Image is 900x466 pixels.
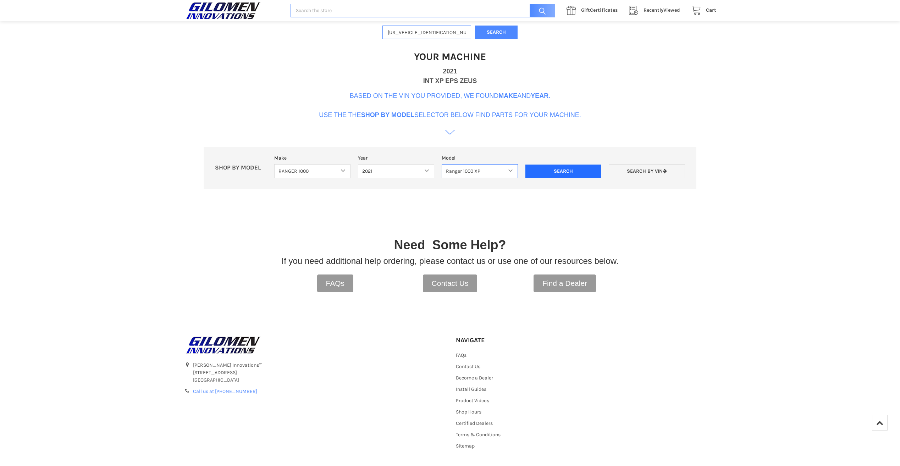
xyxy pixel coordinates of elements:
[442,154,518,162] label: Model
[319,91,581,120] p: Based on the VIN you provided, we found and . Use the the selector below find parts for your mach...
[423,274,477,292] a: Contact Us
[625,6,688,15] a: RecentlyViewed
[644,7,680,13] span: Viewed
[193,361,444,384] address: [PERSON_NAME] Innovations™ [STREET_ADDRESS] [GEOGRAPHIC_DATA]
[394,235,506,255] p: Need Some Help?
[317,274,354,292] a: FAQs
[193,388,257,394] a: Call us at [PHONE_NUMBER]
[525,165,602,178] input: Search
[456,352,466,358] a: FAQs
[706,7,716,13] span: Cart
[456,420,493,426] a: Certified Dealers
[291,4,555,18] input: Search the store
[872,415,888,431] a: Top of Page
[282,255,619,267] p: If you need additional help ordering, please contact us or use one of our resources below.
[456,386,486,392] a: Install Guides
[609,164,685,178] a: Search by VIN
[443,67,457,76] div: 2021
[456,409,481,415] a: Shop Hours
[475,26,518,39] button: Search
[184,336,445,354] a: GILOMEN INNOVATIONS
[563,6,625,15] a: GiftCertificates
[274,154,350,162] label: Make
[498,92,517,99] b: Make
[644,7,663,13] span: Recently
[414,50,486,63] h1: Your Machine
[534,274,596,292] a: Find a Dealer
[382,26,471,39] input: Enter VIN of your machine
[184,2,262,20] img: GILOMEN INNOVATIONS
[456,336,535,344] h5: Navigate
[581,7,590,13] span: Gift
[456,375,493,381] a: Become a Dealer
[184,2,283,20] a: GILOMEN INNOVATIONS
[423,76,477,86] div: INT XP EPS ZEUS
[211,164,271,172] p: SHOP BY MODEL
[184,336,262,354] img: GILOMEN INNOVATIONS
[531,92,548,99] b: Year
[688,6,716,15] a: Cart
[456,364,480,370] a: Contact Us
[581,7,618,13] span: Certificates
[456,432,501,438] a: Terms & Conditions
[456,443,475,449] a: Sitemap
[361,111,414,118] b: Shop By Model
[526,4,555,18] input: Search
[358,154,434,162] label: Year
[456,398,489,404] a: Product Videos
